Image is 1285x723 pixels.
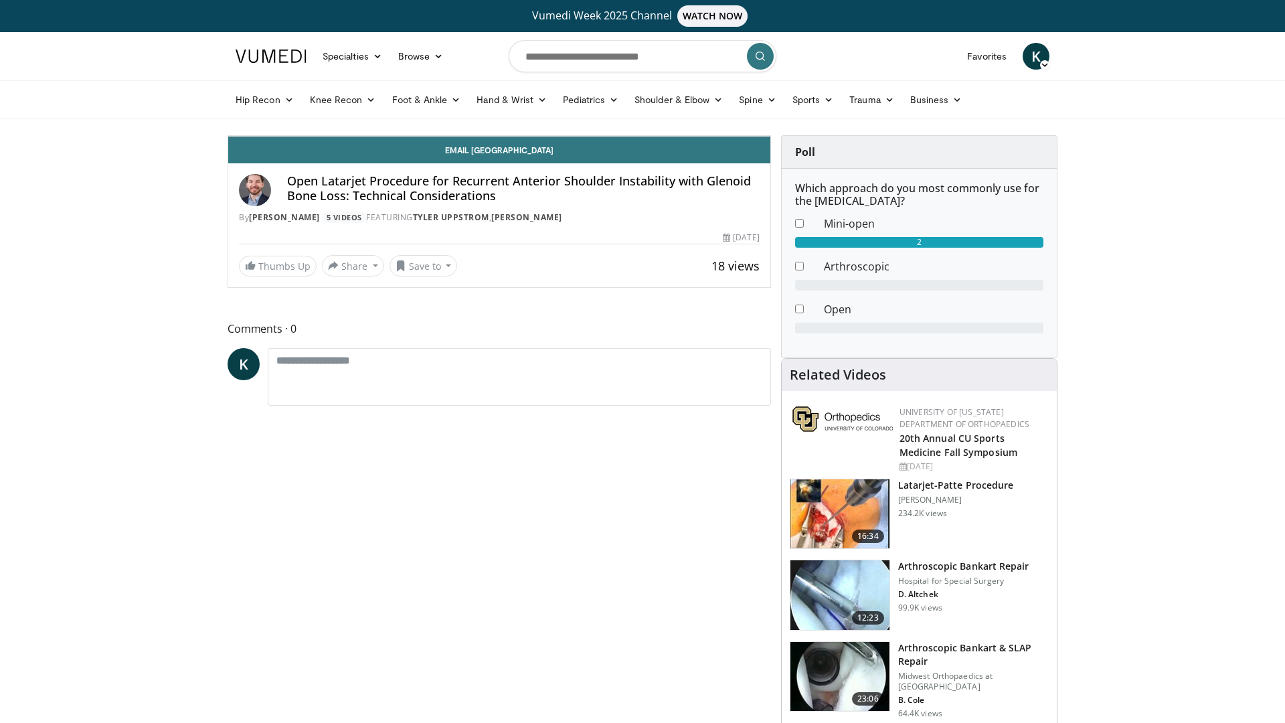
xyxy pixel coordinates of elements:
[468,86,555,113] a: Hand & Wrist
[790,479,889,549] img: 617583_3.png.150x105_q85_crop-smart_upscale.jpg
[228,348,260,380] a: K
[238,5,1047,27] a: Vumedi Week 2025 ChannelWATCH NOW
[898,641,1049,668] h3: Arthroscopic Bankart & SLAP Repair
[287,174,760,203] h4: Open Latarjet Procedure for Recurrent Anterior Shoulder Instability with Glenoid Bone Loss: Techn...
[841,86,902,113] a: Trauma
[723,232,759,244] div: [DATE]
[239,212,760,224] div: By FEATURING ,
[228,86,302,113] a: Hip Recon
[790,641,1049,719] a: 23:06 Arthroscopic Bankart & SLAP Repair Midwest Orthopaedics at [GEOGRAPHIC_DATA] B. Cole 64.4K ...
[898,479,1013,492] h3: Latarjet-Patte Procedure
[239,174,271,206] img: Avatar
[852,611,884,625] span: 12:23
[711,258,760,274] span: 18 views
[898,495,1013,505] p: [PERSON_NAME]
[898,560,1029,573] h3: Arthroscopic Bankart Repair
[555,86,626,113] a: Pediatrics
[491,212,562,223] a: [PERSON_NAME]
[959,43,1015,70] a: Favorites
[898,508,947,519] p: 234.2K views
[814,216,1053,232] dd: Mini-open
[790,367,886,383] h4: Related Videos
[899,432,1017,459] a: 20th Annual CU Sports Medicine Fall Symposium
[239,256,317,276] a: Thumbs Up
[322,255,384,276] button: Share
[790,560,889,630] img: 10039_3.png.150x105_q85_crop-smart_upscale.jpg
[228,137,770,163] a: Email [GEOGRAPHIC_DATA]
[795,145,815,159] strong: Poll
[898,708,942,719] p: 64.4K views
[795,182,1043,208] h6: Which approach do you most commonly use for the [MEDICAL_DATA]?
[902,86,970,113] a: Business
[1023,43,1049,70] a: K
[236,50,307,63] img: VuMedi Logo
[790,479,1049,550] a: 16:34 Latarjet-Patte Procedure [PERSON_NAME] 234.2K views
[509,40,776,72] input: Search topics, interventions
[899,406,1029,430] a: University of [US_STATE] Department of Orthopaedics
[390,43,452,70] a: Browse
[814,258,1053,274] dd: Arthroscopic
[852,530,884,543] span: 16:34
[626,86,731,113] a: Shoulder & Elbow
[795,237,1043,248] div: 2
[784,86,842,113] a: Sports
[790,642,889,712] img: cole_0_3.png.150x105_q85_crop-smart_upscale.jpg
[322,212,366,223] a: 5 Videos
[390,255,458,276] button: Save to
[249,212,320,223] a: [PERSON_NAME]
[898,695,1049,706] p: B. Cole
[731,86,784,113] a: Spine
[228,136,770,137] video-js: Video Player
[790,560,1049,631] a: 12:23 Arthroscopic Bankart Repair Hospital for Special Surgery D. Altchek 99.9K views
[384,86,469,113] a: Foot & Ankle
[898,589,1029,600] p: D. Altchek
[898,671,1049,692] p: Midwest Orthopaedics at [GEOGRAPHIC_DATA]
[413,212,489,223] a: Tyler Uppstrom
[677,5,748,27] span: WATCH NOW
[814,301,1053,317] dd: Open
[302,86,384,113] a: Knee Recon
[899,461,1046,473] div: [DATE]
[228,320,771,337] span: Comments 0
[898,576,1029,586] p: Hospital for Special Surgery
[898,602,942,613] p: 99.9K views
[792,406,893,432] img: 355603a8-37da-49b6-856f-e00d7e9307d3.png.150x105_q85_autocrop_double_scale_upscale_version-0.2.png
[852,692,884,706] span: 23:06
[315,43,390,70] a: Specialties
